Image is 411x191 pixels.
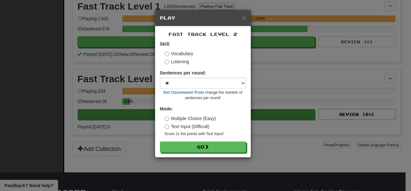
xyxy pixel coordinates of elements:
[165,60,169,64] input: Listening
[160,41,171,47] strong: Skill:
[160,70,206,76] label: Sentences per round:
[160,15,246,21] h5: Play
[160,106,173,111] strong: Mode:
[165,131,246,137] small: Score 2x the points with Text Input !
[165,123,210,130] label: Text Input (Difficult)
[169,31,237,37] span: Fast Track Level 2
[242,14,246,21] span: ×
[160,142,246,152] button: Go
[165,115,216,122] label: Multiple Choice (Easy)
[165,125,169,129] input: Text Input (Difficult)
[165,58,189,65] label: Listening
[242,14,246,21] button: Close
[163,90,201,95] a: Get Clozemaster Pro
[160,90,246,101] small: to change the number of sentences per round!
[165,50,193,57] label: Vocabulary
[165,117,169,121] input: Multiple Choice (Easy)
[165,52,169,56] input: Vocabulary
